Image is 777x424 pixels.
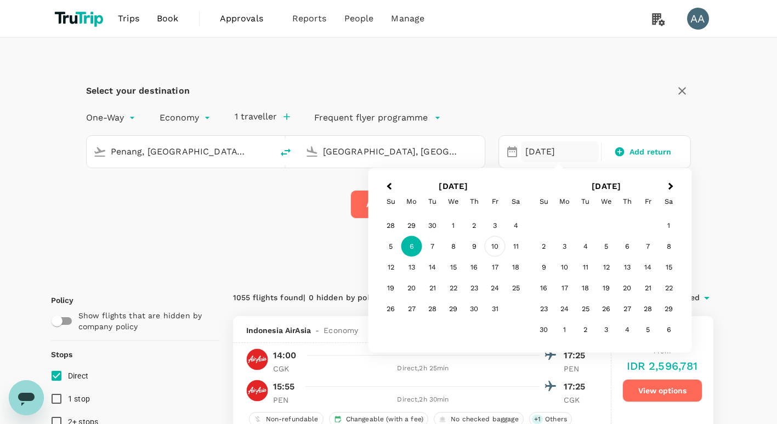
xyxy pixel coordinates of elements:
[505,278,526,299] div: Choose Saturday, October 25th, 2025
[401,299,422,319] div: Choose Monday, October 27th, 2025
[292,12,327,25] span: Reports
[463,278,484,299] div: Choose Thursday, October 23rd, 2025
[629,146,672,157] span: Add return
[422,191,443,212] div: Tuesday
[554,299,575,319] div: Choose Monday, November 24th, 2025
[443,236,463,257] div: Choose Wednesday, October 8th, 2025
[422,278,443,299] div: Choose Tuesday, October 21st, 2025
[564,394,591,405] p: CGK
[484,215,505,236] div: Choose Friday, October 3rd, 2025
[505,191,526,212] div: Saturday
[220,12,275,25] span: Approvals
[380,278,401,299] div: Choose Sunday, October 19th, 2025
[554,257,575,278] div: Choose Monday, November 10th, 2025
[380,257,401,278] div: Choose Sunday, October 12th, 2025
[637,257,658,278] div: Choose Friday, November 14th, 2025
[86,83,190,99] div: Select your destination
[401,215,422,236] div: Choose Monday, September 29th, 2025
[233,292,473,304] div: 1055 flights found | 0 hidden by policy
[616,319,637,340] div: Choose Thursday, December 4th, 2025
[422,257,443,278] div: Choose Tuesday, October 14th, 2025
[687,8,709,30] div: AA
[595,278,616,299] div: Choose Wednesday, November 19th, 2025
[575,236,595,257] div: Choose Tuesday, November 4th, 2025
[658,278,679,299] div: Choose Saturday, November 22nd, 2025
[118,12,139,25] span: Trips
[484,191,505,212] div: Friday
[654,347,671,355] span: From
[51,350,73,359] strong: Stops
[273,349,297,362] p: 14:00
[443,257,463,278] div: Choose Wednesday, October 15th, 2025
[422,299,443,319] div: Choose Tuesday, October 28th, 2025
[350,190,427,219] button: Apply edit
[575,257,595,278] div: Choose Tuesday, November 11th, 2025
[564,363,591,374] p: PEN
[477,150,479,152] button: Open
[616,236,637,257] div: Choose Thursday, November 6th, 2025
[595,257,616,278] div: Choose Wednesday, November 12th, 2025
[377,181,530,191] h2: [DATE]
[68,394,90,403] span: 1 stop
[68,371,89,380] span: Direct
[533,236,554,257] div: Choose Sunday, November 2nd, 2025
[554,236,575,257] div: Choose Monday, November 3rd, 2025
[564,380,591,393] p: 17:25
[637,191,658,212] div: Friday
[622,379,702,402] button: View options
[314,111,441,124] button: Frequent flyer programme
[401,278,422,299] div: Choose Monday, October 20th, 2025
[401,236,422,257] div: Choose Monday, October 6th, 2025
[484,236,505,257] div: Choose Friday, October 10th, 2025
[401,191,422,212] div: Monday
[307,363,540,374] div: Direct , 2h 25min
[627,357,698,375] h6: IDR 2,596,781
[443,278,463,299] div: Choose Wednesday, October 22nd, 2025
[554,319,575,340] div: Choose Monday, December 1st, 2025
[422,236,443,257] div: Choose Tuesday, October 7th, 2025
[265,150,267,152] button: Open
[463,236,484,257] div: Choose Thursday, October 9th, 2025
[311,325,324,336] span: -
[533,215,679,340] div: Month November, 2025
[541,415,571,424] span: Others
[246,325,311,336] span: Indonesia AirAsia
[616,299,637,319] div: Choose Thursday, November 27th, 2025
[484,299,505,319] div: Choose Friday, October 31st, 2025
[505,236,526,257] div: Choose Saturday, October 11th, 2025
[323,143,462,160] input: Going to
[637,278,658,299] div: Choose Friday, November 21st, 2025
[658,319,679,340] div: Choose Saturday, December 6th, 2025
[307,394,540,405] div: Direct , 2h 30min
[637,319,658,340] div: Choose Friday, December 5th, 2025
[380,236,401,257] div: Choose Sunday, October 5th, 2025
[484,257,505,278] div: Choose Friday, October 17th, 2025
[324,325,358,336] span: Economy
[595,319,616,340] div: Choose Wednesday, December 3rd, 2025
[380,191,401,212] div: Sunday
[344,12,374,25] span: People
[463,191,484,212] div: Thursday
[533,278,554,299] div: Choose Sunday, November 16th, 2025
[658,191,679,212] div: Saturday
[658,236,679,257] div: Choose Saturday, November 8th, 2025
[554,278,575,299] div: Choose Monday, November 17th, 2025
[658,215,679,236] div: Choose Saturday, November 1st, 2025
[463,215,484,236] div: Choose Thursday, October 2nd, 2025
[273,394,300,405] p: PEN
[575,191,595,212] div: Tuesday
[401,257,422,278] div: Choose Monday, October 13th, 2025
[443,215,463,236] div: Choose Wednesday, October 1st, 2025
[575,319,595,340] div: Choose Tuesday, December 2nd, 2025
[533,257,554,278] div: Choose Sunday, November 9th, 2025
[595,191,616,212] div: Wednesday
[391,12,424,25] span: Manage
[532,415,543,424] span: + 1
[380,215,526,319] div: Month October, 2025
[521,141,599,163] div: [DATE]
[422,215,443,236] div: Choose Tuesday, September 30th, 2025
[246,348,268,370] img: QZ
[51,7,110,31] img: TruTrip logo
[342,415,428,424] span: Changeable (with a fee)
[530,181,683,191] h2: [DATE]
